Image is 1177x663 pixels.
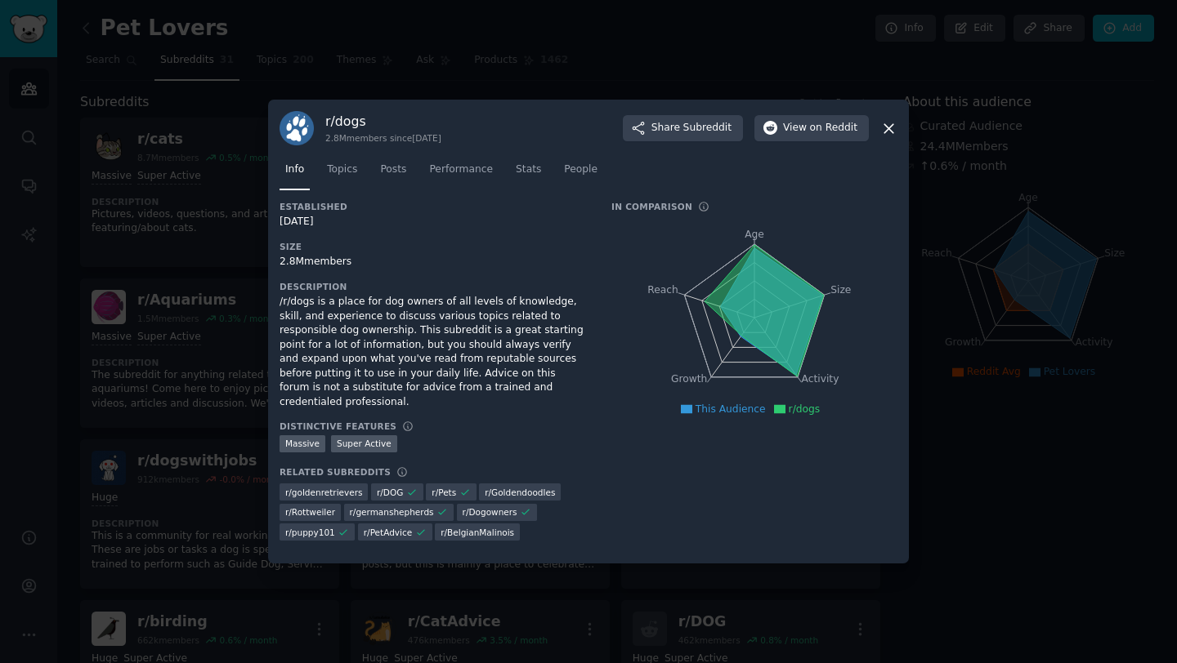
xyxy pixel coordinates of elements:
a: Stats [510,157,547,190]
span: Share [651,121,732,136]
span: r/ Goldendoodles [485,487,555,498]
a: Topics [321,157,363,190]
h3: r/ dogs [325,113,441,130]
span: r/ goldenretrievers [285,487,362,498]
span: r/ germanshepherds [350,506,434,518]
span: r/ Dogowners [463,506,517,518]
h3: Related Subreddits [280,466,391,478]
h3: Description [280,281,588,292]
div: [DATE] [280,215,588,229]
span: r/dogs [789,403,821,415]
span: r/ BelgianMalinois [441,527,514,538]
span: r/ Pets [432,487,456,498]
div: Massive [280,435,325,452]
span: r/ PetAdvice [364,527,412,538]
span: View [783,121,857,136]
tspan: Reach [647,284,678,296]
span: Performance [429,162,493,177]
span: Subreddit [683,121,732,136]
span: Posts [380,162,406,177]
h3: Established [280,201,588,212]
span: r/ DOG [377,487,403,498]
span: People [564,162,597,177]
span: Info [285,162,304,177]
tspan: Growth [671,373,707,385]
tspan: Activity [802,373,839,385]
h3: Distinctive Features [280,420,396,432]
span: This Audience [696,403,766,415]
span: Stats [516,162,541,177]
span: on Reddit [810,121,857,136]
div: /r/dogs is a place for dog owners of all levels of knowledge, skill, and experience to discuss va... [280,295,588,409]
img: dogs [280,111,314,145]
div: 2.8M members since [DATE] [325,132,441,144]
button: Viewon Reddit [754,115,869,141]
h3: In Comparison [611,201,692,212]
div: Super Active [331,435,397,452]
a: People [558,157,603,190]
span: r/ puppy101 [285,527,335,538]
span: Topics [327,162,357,177]
button: ShareSubreddit [623,115,743,141]
h3: Size [280,241,588,252]
a: Info [280,157,310,190]
tspan: Age [745,229,764,240]
tspan: Size [830,284,851,296]
div: 2.8M members [280,255,588,269]
a: Posts [374,157,412,190]
a: Performance [423,157,499,190]
span: r/ Rottweiler [285,506,335,518]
